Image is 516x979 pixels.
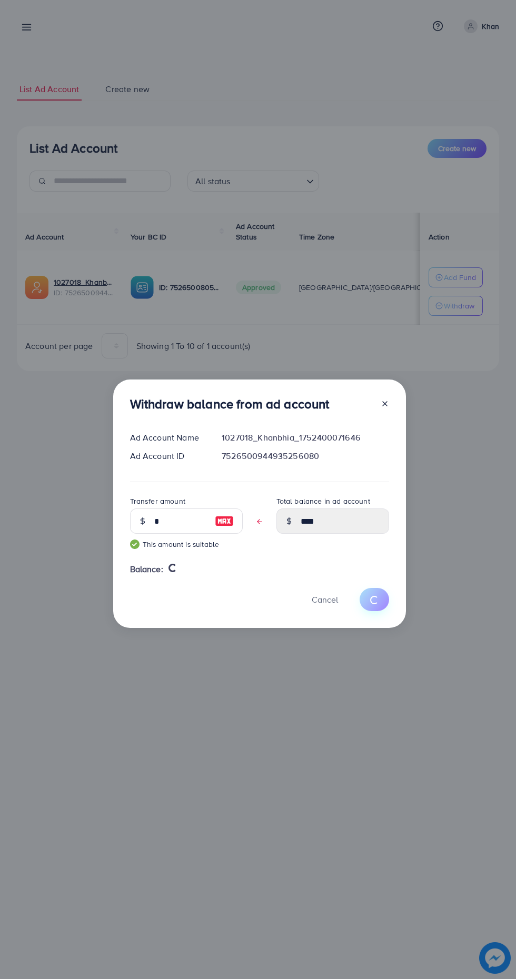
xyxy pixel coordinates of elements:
[213,450,397,462] div: 7526500944935256080
[213,432,397,444] div: 1027018_Khanbhia_1752400071646
[122,450,214,462] div: Ad Account ID
[130,496,185,506] label: Transfer amount
[122,432,214,444] div: Ad Account Name
[215,515,234,527] img: image
[299,588,351,611] button: Cancel
[312,594,338,605] span: Cancel
[130,539,243,550] small: This amount is suitable
[130,540,140,549] img: guide
[130,396,330,412] h3: Withdraw balance from ad account
[130,563,163,575] span: Balance:
[276,496,370,506] label: Total balance in ad account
